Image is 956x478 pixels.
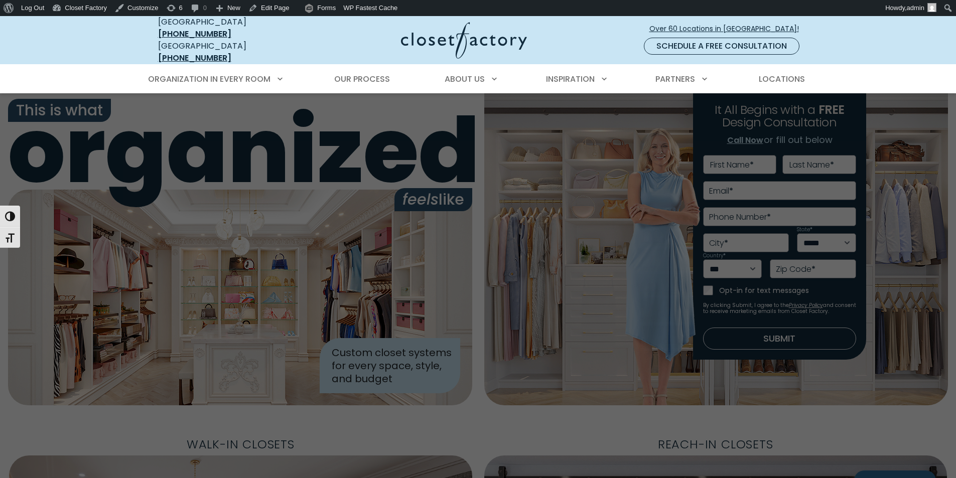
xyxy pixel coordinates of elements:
div: [GEOGRAPHIC_DATA] [158,16,304,40]
span: About Us [445,73,485,85]
img: Closet Factory Logo [401,22,527,59]
span: Over 60 Locations in [GEOGRAPHIC_DATA]! [649,24,807,34]
a: [PHONE_NUMBER] [158,28,231,40]
span: Inspiration [546,73,595,85]
div: [GEOGRAPHIC_DATA] [158,40,304,64]
span: Partners [655,73,695,85]
span: Organization in Every Room [148,73,270,85]
span: admin [907,4,924,12]
span: Locations [759,73,805,85]
nav: Primary Menu [141,65,815,93]
a: [PHONE_NUMBER] [158,52,231,64]
a: Over 60 Locations in [GEOGRAPHIC_DATA]! [649,20,807,38]
a: Schedule a Free Consultation [644,38,799,55]
span: Our Process [334,73,390,85]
